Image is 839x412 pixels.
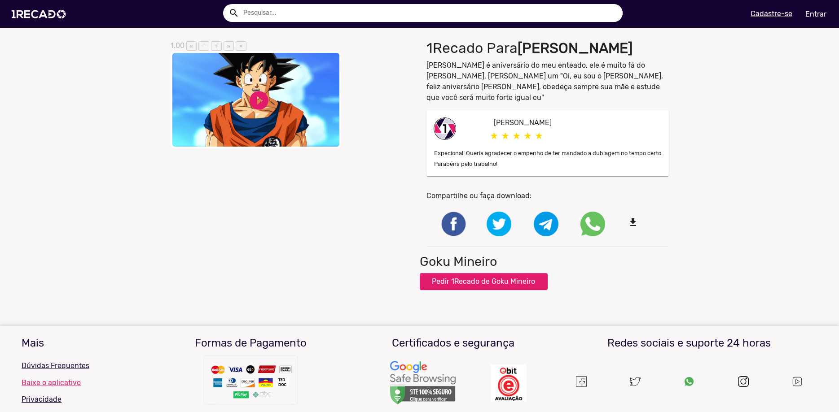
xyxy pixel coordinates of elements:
[420,254,497,269] h2: Goku Mineiro
[630,376,641,387] img: twitter.svg
[580,219,605,227] i: Share on WhatsApp
[426,191,669,201] p: Compartilhe ou faça download:
[157,337,346,350] h3: Formas de Pagamento
[426,60,669,103] p: [PERSON_NAME] é aniversário do meu enteado, ele é muito fã do [PERSON_NAME], [PERSON_NAME] um "Oi...
[440,210,467,237] img: Compartilhe no facebook
[171,51,341,148] video: Your browser does not support HTML5 video.
[359,337,548,350] h3: Certificados e segurança
[738,376,749,387] img: instagram.svg
[791,376,803,387] img: Um recado,1Recado,1 recado,vídeo de famosos,site para pagar famosos,vídeos e lives exclusivas de ...
[22,378,143,387] a: Baixe o aplicativo
[491,364,527,402] img: Um recado,1Recado,1 recado,vídeo de famosos,site para pagar famosos,vídeos e lives exclusivas de ...
[228,8,239,18] mat-icon: Example home icon
[225,4,241,20] button: Example home icon
[22,394,143,405] p: Privacidade
[534,219,558,227] i: Share on Telegram
[248,89,270,112] a: play_circle_filled
[576,376,587,387] img: Um recado,1Recado,1 recado,vídeo de famosos,site para pagar famosos,vídeos e lives exclusivas de ...
[22,337,143,350] h3: Mais
[561,337,817,350] h3: Redes sociais e suporte 24 horas
[434,117,456,140] img: share-1recado.png
[580,212,605,236] img: Compartilhe no whatsapp
[22,360,143,371] p: Dúvidas Frequentes
[534,212,558,236] img: Compartilhe no telegram
[434,150,663,167] small: Expecional! Queria agradecer o empenho de ter mandado a dublagem no tempo certo. Parabéns pelo tr...
[237,4,623,22] input: Pesquisar...
[494,117,662,128] p: [PERSON_NAME]
[487,219,511,227] i: Share on Twitter
[487,212,511,236] img: Compartilhe no twitter
[799,6,832,22] a: Entrar
[628,217,652,228] mat-icon: file_download
[420,273,548,290] button: Pedir 1Recado de Goku Mineiro
[426,39,669,56] h1: 1Recado Para
[202,353,300,412] img: Um recado,1Recado,1 recado,vídeo de famosos,site para pagar famosos,vídeos e lives exclusivas de ...
[518,39,633,56] b: [PERSON_NAME]
[440,219,467,227] i: Share on Facebook
[389,360,457,406] img: Um recado,1Recado,1 recado,vídeo de famosos,site para pagar famosos,vídeos e lives exclusivas de ...
[684,376,694,387] img: Um recado,1Recado,1 recado,vídeo de famosos,site para pagar famosos,vídeos e lives exclusivas de ...
[751,9,792,18] u: Cadastre-se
